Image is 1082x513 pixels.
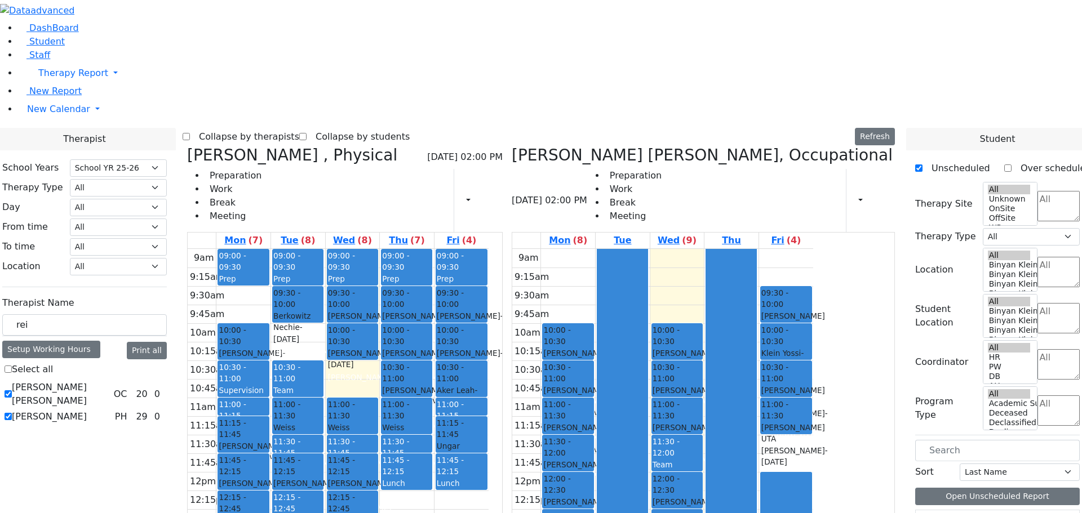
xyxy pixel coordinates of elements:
button: Refresh [855,128,895,145]
label: Location [2,260,41,273]
label: Collapse by therapists [190,128,299,146]
span: 12:00 - 12:30 [653,473,702,496]
span: [PERSON_NAME] UTA [761,422,825,445]
option: WP [988,223,1031,233]
span: 09:00 - 09:30 [382,251,409,271]
div: Setup [878,191,884,210]
label: (7) [249,234,263,247]
div: 10:30am [512,363,557,377]
option: Declassified [988,418,1031,427]
span: 09:30 - 10:00 [382,287,431,310]
span: 10:30 - 11:00 [761,362,811,385]
span: Staff [29,50,50,60]
a: September 11, 2025 [387,233,427,248]
span: 11:00 - 11:30 [382,399,431,422]
div: 11:30am [512,438,557,451]
label: (8) [573,234,588,247]
label: (9) [682,234,697,247]
span: 09:30 - 10:00 [761,287,811,310]
span: [PERSON_NAME] UTA [761,385,825,408]
div: 9:30am [512,289,551,302]
li: Meeting [605,209,662,223]
span: 09:30 - 10:00 [437,287,486,310]
label: [PERSON_NAME] [PERSON_NAME] [12,381,109,408]
option: DB [988,372,1031,381]
textarea: Search [1037,303,1080,333]
div: Report [476,191,481,210]
label: Day [2,200,20,214]
a: Therapy Report [18,62,1082,84]
option: Binyan Klein 3 [988,325,1031,335]
div: [PERSON_NAME] [328,478,377,501]
div: [PERSON_NAME] [328,372,377,383]
span: 12:15 - 12:45 [273,493,300,513]
div: 10am [512,326,543,340]
span: 11:00 - 11:30 [653,399,702,422]
option: Academic Support [988,399,1031,408]
div: 12:15pm [512,493,557,507]
span: 10:00 - 10:30 [219,324,268,347]
span: 10:00 - 10:30 [653,324,702,347]
option: Binyan Klein 5 [988,306,1031,316]
div: 10:15am [188,345,233,358]
div: [PERSON_NAME] [PERSON_NAME] [219,440,268,475]
div: [PERSON_NAME] [437,347,486,371]
div: [PERSON_NAME] [437,310,486,333]
li: Work [205,182,261,196]
span: New Calendar [27,104,90,114]
label: Therapy Site [915,197,973,211]
span: 11:30 - 11:45 [328,437,355,457]
div: Lunch [382,478,431,489]
a: September 12, 2025 [769,233,803,248]
span: 11:45 - 12:15 [437,456,464,476]
option: OffSite [988,213,1031,223]
option: Declines [988,427,1031,437]
option: All [988,185,1031,194]
div: Ungar Blimy [437,440,486,475]
a: September 9, 2025 [611,233,633,248]
div: [PERSON_NAME] [382,310,431,333]
div: 11:45am [188,456,233,470]
div: 9:15am [512,270,551,284]
span: Therapy Report [38,68,108,78]
span: New Report [29,86,82,96]
label: Sort [915,465,934,479]
div: 29 [134,410,149,423]
div: 9:45am [512,307,551,321]
span: 11:15 - 11:45 [437,417,486,440]
option: All [988,297,1031,306]
li: Preparation [205,169,261,182]
div: 0 [152,387,162,401]
span: 12:00 - 12:30 [543,473,592,496]
span: 11:30 - 11:45 [382,437,409,457]
li: Work [605,182,662,196]
div: 9:45am [188,307,227,321]
span: 09:00 - 09:30 [273,251,300,271]
label: Therapist Name [2,296,74,310]
label: Collapse by students [307,128,410,146]
option: All [988,343,1031,353]
div: 11:45am [512,456,557,470]
div: 10:15am [512,345,557,358]
span: [PERSON_NAME] UTA [543,459,607,482]
div: Report [868,191,873,210]
li: Break [605,196,662,209]
a: New Report [18,86,82,96]
span: [PERSON_NAME] UTA [543,422,607,445]
span: 11:30 - 12:00 [653,437,680,457]
span: [PERSON_NAME] UTA [543,385,607,408]
span: 09:00 - 09:30 [219,251,246,271]
option: HR [988,353,1031,362]
div: 10:30am [188,363,233,377]
label: From time [2,220,48,234]
span: 10:30 - 11:00 [382,362,431,385]
div: Prep [219,273,268,284]
div: Delete [888,191,895,209]
span: 11:45 - 12:15 [219,454,268,478]
li: Break [205,196,261,209]
label: School Years [2,161,59,175]
span: 09:00 - 09:30 [437,251,464,271]
div: [PERSON_NAME] [219,478,268,501]
div: [PERSON_NAME] [382,347,431,371]
button: Print all [127,342,167,359]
